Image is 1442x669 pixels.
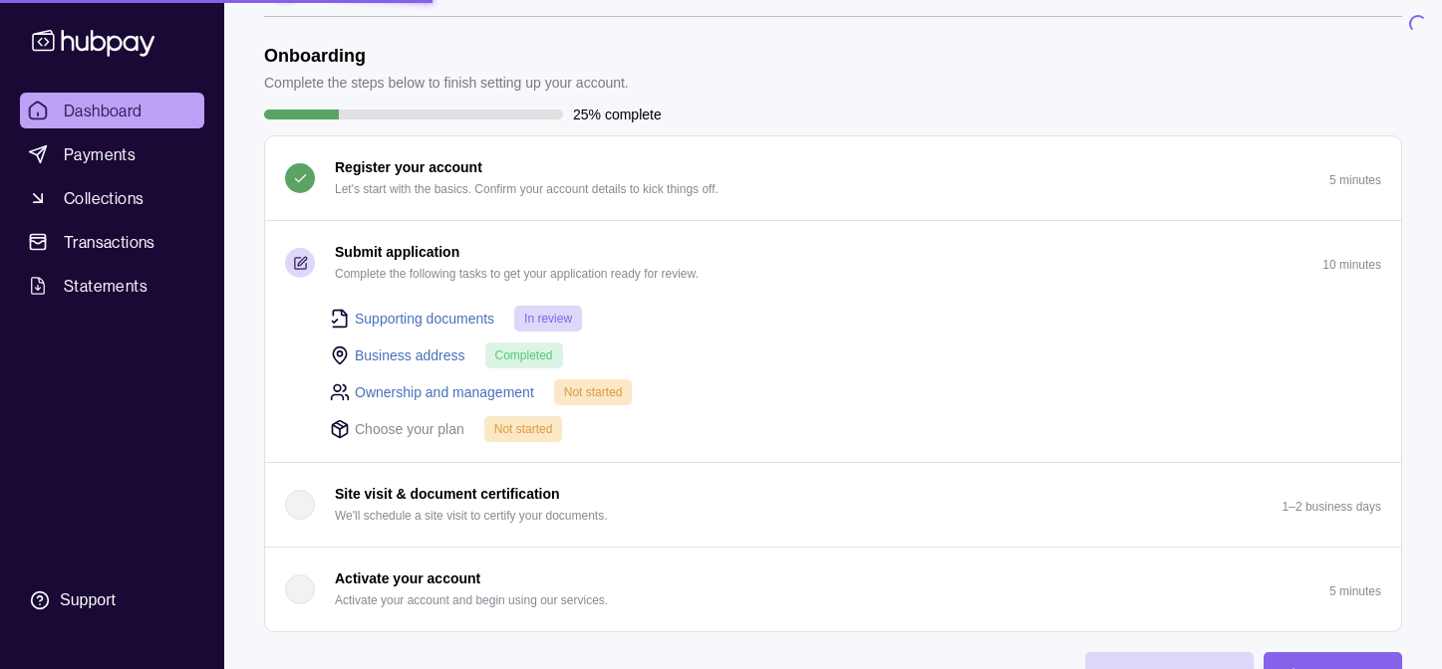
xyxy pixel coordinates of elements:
span: Transactions [64,230,155,254]
span: Completed [495,348,553,362]
p: Complete the steps below to finish setting up your account. [264,72,629,94]
button: Register your account Let's start with the basics. Confirm your account details to kick things of... [265,136,1401,220]
a: Support [20,579,204,621]
p: We'll schedule a site visit to certify your documents. [335,505,608,527]
a: Transactions [20,224,204,260]
div: Submit application Complete the following tasks to get your application ready for review.10 minutes [265,305,1401,462]
span: Not started [494,422,553,436]
p: 1–2 business days [1283,500,1381,514]
span: Payments [64,142,136,166]
p: 10 minutes [1322,258,1381,272]
span: In review [524,312,572,326]
a: Dashboard [20,93,204,128]
p: Submit application [335,241,459,263]
a: Collections [20,180,204,216]
a: Payments [20,136,204,172]
a: Statements [20,268,204,304]
p: 5 minutes [1329,173,1381,187]
p: 25% complete [573,104,662,125]
button: Activate your account Activate your account and begin using our services.5 minutes [265,548,1401,631]
a: Supporting documents [355,308,494,330]
p: Site visit & document certification [335,483,560,505]
p: 5 minutes [1329,584,1381,598]
p: Complete the following tasks to get your application ready for review. [335,263,699,285]
p: Activate your account [335,567,480,589]
p: Register your account [335,156,482,178]
button: Submit application Complete the following tasks to get your application ready for review.10 minutes [265,221,1401,305]
span: Collections [64,186,144,210]
button: Site visit & document certification We'll schedule a site visit to certify your documents.1–2 bus... [265,463,1401,547]
div: Support [60,589,116,611]
a: Business address [355,344,465,366]
span: Dashboard [64,99,143,122]
span: Not started [564,385,623,399]
p: Choose your plan [355,418,464,440]
span: Statements [64,274,147,298]
a: Ownership and management [355,381,534,403]
p: Let's start with the basics. Confirm your account details to kick things off. [335,178,719,200]
p: Activate your account and begin using our services. [335,589,608,611]
h1: Onboarding [264,45,629,67]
